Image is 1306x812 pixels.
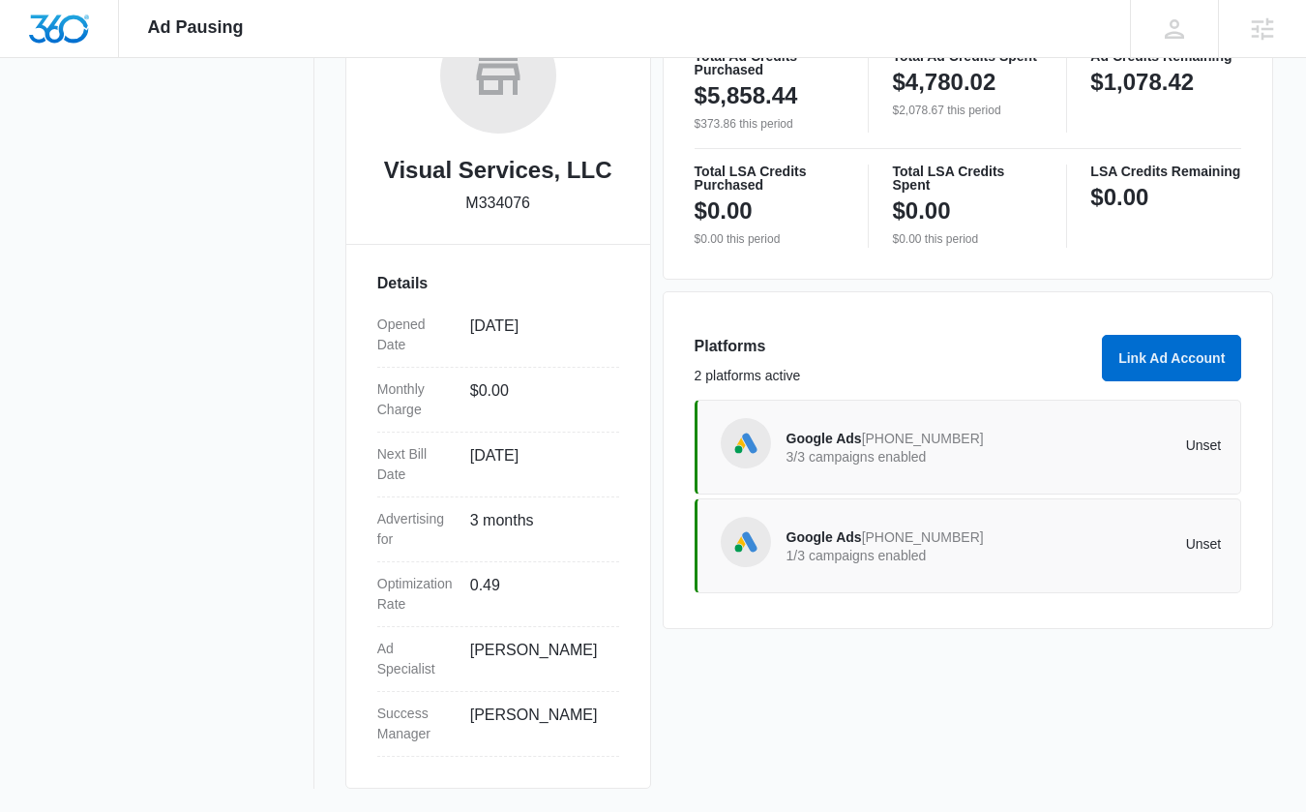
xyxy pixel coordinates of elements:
[1090,49,1241,63] p: Ad Credits Remaining
[695,366,1091,386] p: 2 platforms active
[695,400,1242,495] a: Google AdsGoogle Ads[PHONE_NUMBER]3/3 campaigns enabledUnset
[892,230,1043,248] p: $0.00 this period
[892,49,1043,63] p: Total Ad Credits Spent
[470,379,604,420] dd: $0.00
[892,165,1043,192] p: Total LSA Credits Spent
[695,335,1091,358] h3: Platforms
[377,704,455,744] dt: Success Manager
[377,433,619,497] div: Next Bill Date[DATE]
[892,195,950,226] p: $0.00
[787,549,1004,562] p: 1/3 campaigns enabled
[384,153,612,188] h2: Visual Services, LLC
[787,529,862,545] span: Google Ads
[465,192,530,215] p: M334076
[695,230,846,248] p: $0.00 this period
[377,272,619,295] h3: Details
[731,429,760,458] img: Google Ads
[377,692,619,757] div: Success Manager[PERSON_NAME]
[695,498,1242,593] a: Google AdsGoogle Ads[PHONE_NUMBER]1/3 campaigns enabledUnset
[377,303,619,368] div: Opened Date[DATE]
[892,102,1043,119] p: $2,078.67 this period
[1090,182,1148,213] p: $0.00
[862,529,984,545] span: [PHONE_NUMBER]
[377,315,455,355] dt: Opened Date
[377,562,619,627] div: Optimization Rate0.49
[377,444,455,485] dt: Next Bill Date
[1003,537,1221,551] p: Unset
[787,431,862,446] span: Google Ads
[470,639,604,679] dd: [PERSON_NAME]
[470,509,604,550] dd: 3 months
[148,17,244,38] span: Ad Pausing
[1090,165,1241,178] p: LSA Credits Remaining
[377,627,619,692] div: Ad Specialist[PERSON_NAME]
[377,497,619,562] div: Advertising for3 months
[377,509,455,550] dt: Advertising for
[1003,438,1221,452] p: Unset
[695,165,846,192] p: Total LSA Credits Purchased
[695,49,846,76] p: Total Ad Credits Purchased
[731,527,760,556] img: Google Ads
[377,379,455,420] dt: Monthly Charge
[787,450,1004,464] p: 3/3 campaigns enabled
[1102,335,1241,381] button: Link Ad Account
[695,195,753,226] p: $0.00
[470,444,604,485] dd: [DATE]
[377,639,455,679] dt: Ad Specialist
[470,704,604,744] dd: [PERSON_NAME]
[470,315,604,355] dd: [DATE]
[695,115,846,133] p: $373.86 this period
[1090,67,1194,98] p: $1,078.42
[377,574,455,615] dt: Optimization Rate
[892,67,995,98] p: $4,780.02
[377,368,619,433] div: Monthly Charge$0.00
[695,80,798,111] p: $5,858.44
[470,574,604,615] dd: 0.49
[862,431,984,446] span: [PHONE_NUMBER]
